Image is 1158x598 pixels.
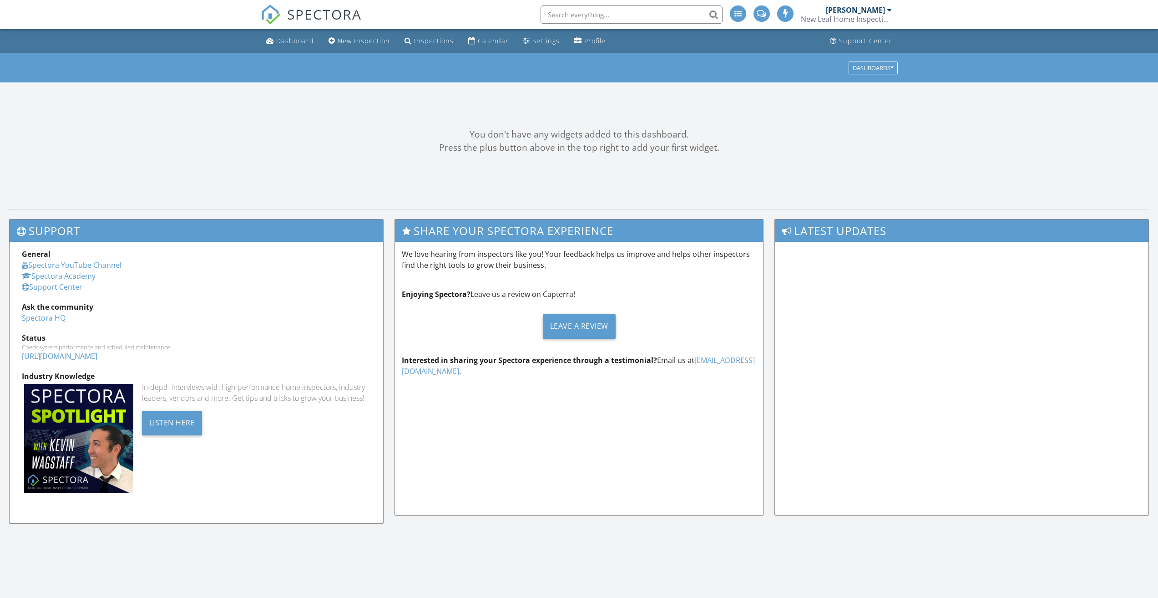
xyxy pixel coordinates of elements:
div: Calendar [478,36,509,45]
p: We love hearing from inspectors like you! Your feedback helps us improve and helps other inspecto... [402,249,756,271]
a: Spectora Academy [22,271,96,281]
h3: Support [10,220,383,242]
strong: Interested in sharing your Spectora experience through a testimonial? [402,355,657,365]
a: Profile [571,33,609,50]
div: Leave a Review [543,314,616,339]
div: Status [22,332,371,343]
a: Inspections [401,33,457,50]
h3: Share Your Spectora Experience [395,220,763,242]
a: Leave a Review [402,307,756,346]
a: Spectora HQ [22,313,66,323]
a: [URL][DOMAIN_NAME] [22,351,97,361]
p: Leave us a review on Capterra! [402,289,756,300]
span: SPECTORA [287,5,362,24]
div: In-depth interviews with high-performance home inspectors, industry leaders, vendors and more. Ge... [142,382,371,404]
div: Check system performance and scheduled maintenance. [22,343,371,351]
a: New Inspection [325,33,394,50]
a: Support Center [826,33,896,50]
div: Press the plus button above in the top right to add your first widget. [9,141,1149,154]
div: Ask the community [22,302,371,312]
div: Dashboards [853,65,894,71]
button: Dashboards [849,61,898,74]
input: Search everything... [541,5,723,24]
strong: Enjoying Spectora? [402,289,470,299]
div: Industry Knowledge [22,371,371,382]
a: Dashboard [263,33,318,50]
div: [PERSON_NAME] [826,5,885,15]
div: Dashboard [276,36,314,45]
div: You don't have any widgets added to this dashboard. [9,128,1149,141]
div: Inspections [414,36,454,45]
div: Profile [584,36,606,45]
a: SPECTORA [261,12,362,31]
div: Listen Here [142,411,202,435]
div: New Leaf Home Inspections [801,15,892,24]
div: Support Center [839,36,892,45]
a: Calendar [465,33,512,50]
p: Email us at . [402,355,756,377]
a: [EMAIL_ADDRESS][DOMAIN_NAME] [402,355,755,376]
a: Settings [520,33,563,50]
img: The Best Home Inspection Software - Spectora [261,5,281,25]
a: Support Center [22,282,82,292]
div: Settings [532,36,560,45]
strong: General [22,249,51,259]
img: Spectoraspolightmain [24,384,133,493]
a: Listen Here [142,417,202,427]
h3: Latest Updates [775,220,1148,242]
div: New Inspection [338,36,390,45]
a: Spectora YouTube Channel [22,260,121,270]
